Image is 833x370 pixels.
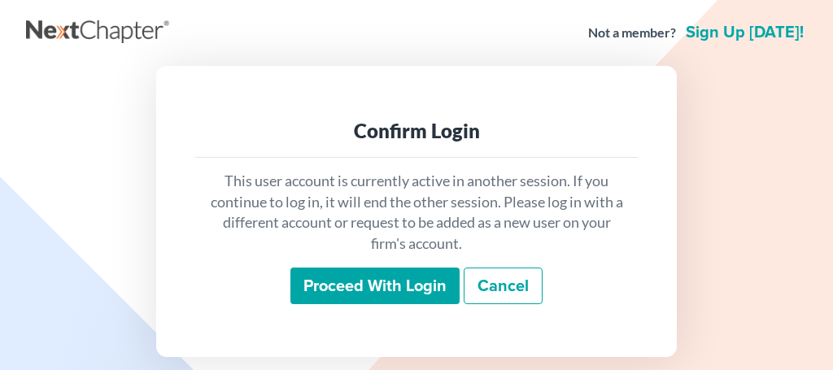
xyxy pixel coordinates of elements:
[588,24,676,42] strong: Not a member?
[290,268,460,305] input: Proceed with login
[683,24,807,41] a: Sign up [DATE]!
[208,171,625,255] p: This user account is currently active in another session. If you continue to log in, it will end ...
[464,268,543,305] a: Cancel
[208,118,625,144] div: Confirm Login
